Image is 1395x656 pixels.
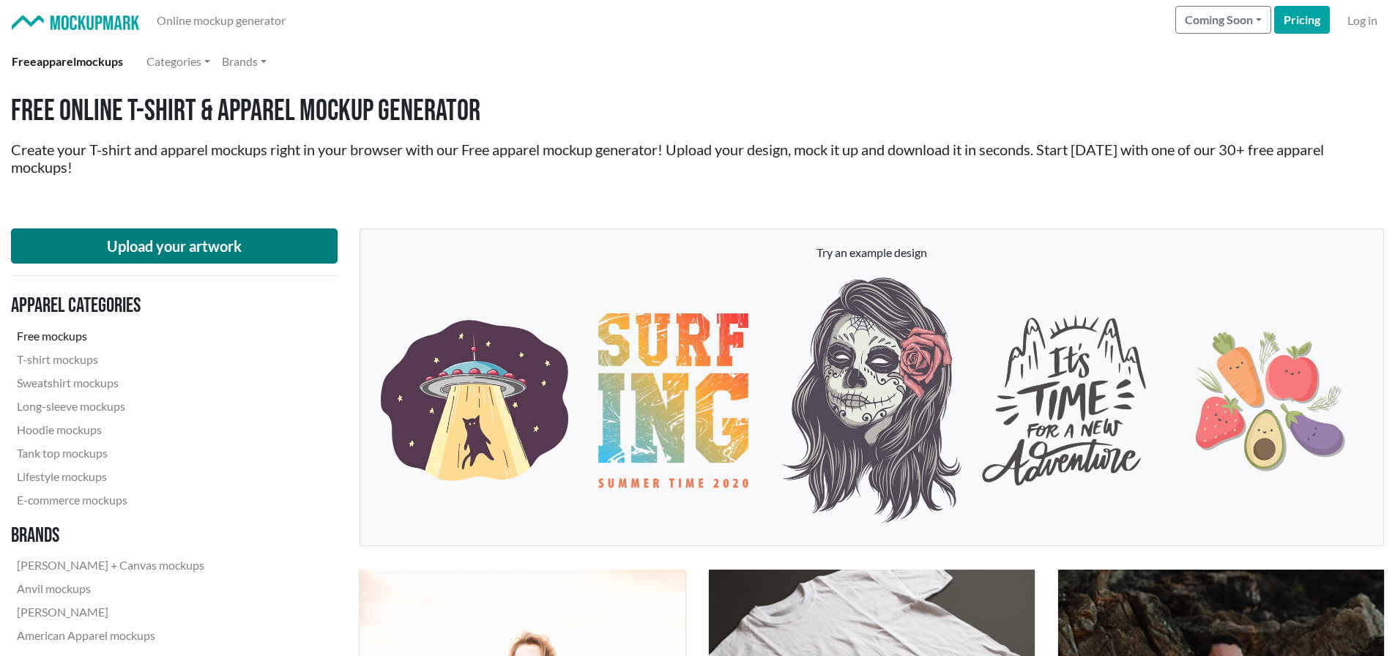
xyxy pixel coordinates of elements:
[11,523,210,548] h3: Brands
[11,141,1384,176] h2: Create your T-shirt and apparel mockups right in your browser with our Free apparel mockup genera...
[1175,6,1271,34] button: Coming Soon
[11,94,1384,129] h1: Free Online T-shirt & Apparel Mockup Generator
[11,324,210,348] a: Free mockups
[6,47,129,76] a: Freeapparelmockups
[1274,6,1330,34] a: Pricing
[11,465,210,488] a: Lifestyle mockups
[11,348,210,371] a: T-shirt mockups
[11,624,210,647] a: American Apparel mockups
[37,54,76,68] span: apparel
[11,371,210,395] a: Sweatshirt mockups
[151,6,291,35] a: Online mockup generator
[11,418,210,441] a: Hoodie mockups
[216,47,272,76] a: Brands
[141,47,216,76] a: Categories
[1342,6,1383,35] a: Log in
[11,488,210,512] a: E-commerce mockups
[11,553,210,577] a: [PERSON_NAME] + Canvas mockups
[11,441,210,465] a: Tank top mockups
[11,294,210,318] h3: Apparel categories
[11,228,338,264] button: Upload your artwork
[11,395,210,418] a: Long-sleeve mockups
[12,15,139,31] img: Mockup Mark
[11,600,210,624] a: [PERSON_NAME]
[375,244,1369,261] p: Try an example design
[11,577,210,600] a: Anvil mockups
